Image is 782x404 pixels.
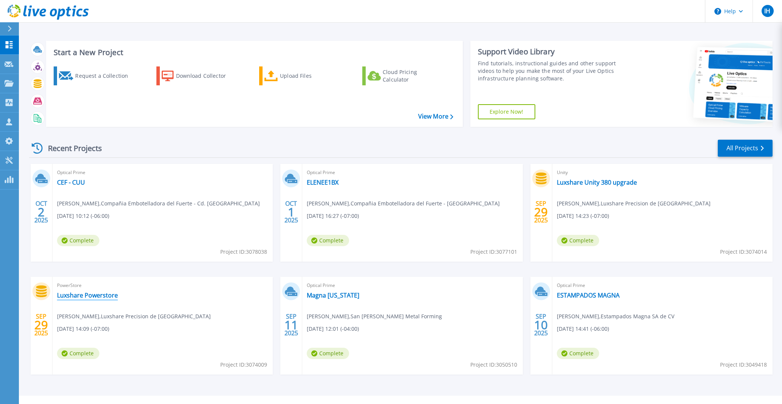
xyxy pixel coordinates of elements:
[57,199,260,208] span: [PERSON_NAME] , Compañia Embotelladora del Fuerte - Cd. [GEOGRAPHIC_DATA]
[54,48,453,57] h3: Start a New Project
[57,168,268,177] span: Optical Prime
[34,311,48,339] div: SEP 2025
[557,325,609,333] span: [DATE] 14:41 (-06:00)
[57,348,99,359] span: Complete
[478,47,633,57] div: Support Video Library
[156,66,241,85] a: Download Collector
[259,66,343,85] a: Upload Files
[557,179,637,186] a: Luxshare Unity 380 upgrade
[534,209,548,215] span: 29
[307,212,359,220] span: [DATE] 16:27 (-07:00)
[362,66,447,85] a: Cloud Pricing Calculator
[307,199,500,208] span: [PERSON_NAME] , Compañia Embotelladora del Fuerte - [GEOGRAPHIC_DATA]
[718,140,773,157] a: All Projects
[57,179,85,186] a: CEF - CUU
[57,312,211,321] span: [PERSON_NAME] , Luxshare Precision de [GEOGRAPHIC_DATA]
[720,361,767,369] span: Project ID: 3049418
[307,325,359,333] span: [DATE] 12:01 (-04:00)
[470,248,517,256] span: Project ID: 3077101
[557,199,711,208] span: [PERSON_NAME] , Luxshare Precision de [GEOGRAPHIC_DATA]
[557,212,609,220] span: [DATE] 14:23 (-07:00)
[418,113,453,120] a: View More
[220,248,267,256] span: Project ID: 3078038
[288,209,295,215] span: 1
[220,361,267,369] span: Project ID: 3074009
[75,68,136,83] div: Request a Collection
[57,212,109,220] span: [DATE] 10:12 (-06:00)
[720,248,767,256] span: Project ID: 3074014
[534,198,548,226] div: SEP 2025
[57,325,109,333] span: [DATE] 14:09 (-07:00)
[38,209,45,215] span: 2
[57,235,99,246] span: Complete
[470,361,517,369] span: Project ID: 3050510
[307,312,442,321] span: [PERSON_NAME] , San [PERSON_NAME] Metal Forming
[57,291,118,299] a: Luxshare Powerstore
[557,281,768,290] span: Optical Prime
[557,291,620,299] a: ESTAMPADOS MAGNA
[307,291,359,299] a: Magna [US_STATE]
[478,104,535,119] a: Explore Now!
[307,235,349,246] span: Complete
[176,68,236,83] div: Download Collector
[307,281,518,290] span: Optical Prime
[57,281,268,290] span: PowerStore
[764,8,770,14] span: IH
[54,66,138,85] a: Request a Collection
[34,198,48,226] div: OCT 2025
[280,68,340,83] div: Upload Files
[478,60,633,82] div: Find tutorials, instructional guides and other support videos to help you make the most of your L...
[284,198,298,226] div: OCT 2025
[557,312,674,321] span: [PERSON_NAME] , Estampados Magna SA de CV
[34,322,48,328] span: 29
[557,348,599,359] span: Complete
[307,348,349,359] span: Complete
[534,311,548,339] div: SEP 2025
[557,235,599,246] span: Complete
[284,311,298,339] div: SEP 2025
[557,168,768,177] span: Unity
[307,179,338,186] a: ELENEE1BX
[284,322,298,328] span: 11
[383,68,443,83] div: Cloud Pricing Calculator
[534,322,548,328] span: 10
[307,168,518,177] span: Optical Prime
[29,139,112,157] div: Recent Projects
